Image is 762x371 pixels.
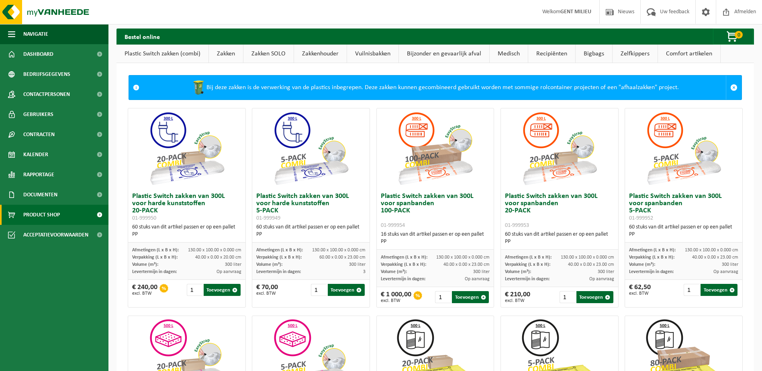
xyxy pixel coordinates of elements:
div: PP [132,231,241,238]
a: Comfort artikelen [658,45,720,63]
span: 40.00 x 0.00 x 23.00 cm [443,262,490,267]
span: 130.00 x 100.00 x 0.000 cm [188,248,241,253]
span: excl. BTW [629,291,651,296]
span: Gebruikers [23,104,53,124]
span: Afmetingen (L x B x H): [381,255,427,260]
span: Rapportage [23,165,54,185]
h3: Plastic Switch zakken van 300L voor harde kunststoffen 5-PACK [256,193,366,222]
span: Op aanvraag [713,269,738,274]
div: 60 stuks van dit artikel passen er op een pallet [629,224,738,238]
span: Product Shop [23,205,60,225]
h2: Bestel online [116,29,168,44]
span: Levertermijn in dagen: [256,269,301,274]
span: excl. BTW [132,291,157,296]
span: Contactpersonen [23,84,70,104]
span: 3 [363,269,366,274]
input: 1 [311,284,327,296]
span: Afmetingen (L x B x H): [505,255,552,260]
span: 40.00 x 0.00 x 20.00 cm [195,255,241,260]
span: excl. BTW [381,298,411,303]
a: Vuilnisbakken [347,45,398,63]
input: 1 [187,284,203,296]
img: 01-999954 [395,108,475,189]
div: 16 stuks van dit artikel passen er op een pallet [381,231,490,245]
span: 01-999949 [256,215,280,221]
button: Toevoegen [204,284,241,296]
span: Kalender [23,145,48,165]
input: 1 [560,291,576,303]
div: € 62,50 [629,284,651,296]
input: 1 [435,291,451,303]
a: Sluit melding [726,75,742,100]
span: 300 liter [598,269,614,274]
span: 01-999952 [629,215,653,221]
button: Toevoegen [328,284,365,296]
span: Verpakking (L x B x H): [381,262,426,267]
span: Op aanvraag [589,277,614,281]
span: Levertermijn in dagen: [505,277,550,281]
span: Op aanvraag [217,269,241,274]
h3: Plastic Switch zakken van 300L voor spanbanden 5-PACK [629,193,738,222]
a: Zakkenhouder [294,45,347,63]
span: Bedrijfsgegevens [23,64,70,84]
span: 01-999954 [381,222,405,228]
span: excl. BTW [505,298,530,303]
div: PP [629,231,738,238]
a: Zelfkippers [613,45,658,63]
span: 40.00 x 0.00 x 23.00 cm [692,255,738,260]
span: Volume (m³): [505,269,531,274]
div: 60 stuks van dit artikel passen er op een pallet [256,224,366,238]
div: PP [505,238,614,245]
h3: Plastic Switch zakken van 300L voor harde kunststoffen 20-PACK [132,193,241,222]
span: Navigatie [23,24,48,44]
img: 01-999950 [147,108,227,189]
span: Op aanvraag [465,277,490,281]
span: Afmetingen (L x B x H): [256,248,303,253]
div: € 240,00 [132,284,157,296]
span: Volume (m³): [256,262,282,267]
span: Dashboard [23,44,53,64]
div: 60 stuks van dit artikel passen er op een pallet [132,224,241,238]
span: Contracten [23,124,55,145]
div: € 70,00 [256,284,278,296]
span: Volume (m³): [381,269,407,274]
div: PP [256,231,366,238]
a: Zakken [209,45,243,63]
span: 300 liter [349,262,366,267]
button: Toevoegen [576,291,613,303]
span: 01-999953 [505,222,529,228]
h3: Plastic Switch zakken van 300L voor spanbanden 100-PACK [381,193,490,229]
span: 01-999950 [132,215,156,221]
div: 60 stuks van dit artikel passen er op een pallet [505,231,614,245]
img: 01-999952 [644,108,724,189]
span: Acceptatievoorwaarden [23,225,88,245]
span: Levertermijn in dagen: [381,277,425,281]
span: Verpakking (L x B x H): [629,255,674,260]
button: 0 [713,29,753,45]
a: Plastic Switch zakken (combi) [116,45,208,63]
img: 01-999949 [271,108,351,189]
div: € 210,00 [505,291,530,303]
span: Levertermijn in dagen: [629,269,674,274]
span: Afmetingen (L x B x H): [629,248,676,253]
h3: Plastic Switch zakken van 300L voor spanbanden 20-PACK [505,193,614,229]
a: Medisch [490,45,528,63]
a: Bijzonder en gevaarlijk afval [399,45,489,63]
a: Bigbags [576,45,612,63]
a: Recipiënten [528,45,575,63]
span: 130.00 x 100.00 x 0.000 cm [561,255,614,260]
span: 300 liter [722,262,738,267]
span: Verpakking (L x B x H): [505,262,550,267]
span: 130.00 x 100.00 x 0.000 cm [312,248,366,253]
span: Documenten [23,185,57,205]
span: Volume (m³): [132,262,158,267]
img: WB-0240-HPE-GN-50.png [190,79,206,96]
button: Toevoegen [701,284,737,296]
span: Afmetingen (L x B x H): [132,248,179,253]
strong: GENT MILIEU [560,9,591,15]
span: 130.00 x 100.00 x 0.000 cm [436,255,490,260]
button: Toevoegen [452,291,489,303]
input: 1 [684,284,700,296]
span: 0 [735,31,743,39]
div: € 1 000,00 [381,291,411,303]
